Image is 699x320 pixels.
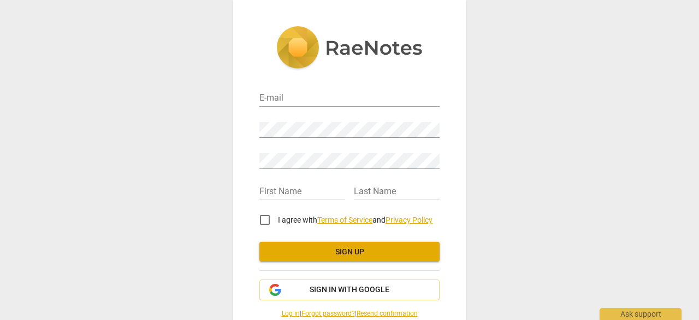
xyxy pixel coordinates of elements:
span: I agree with and [278,216,433,224]
button: Sign up [259,242,440,261]
button: Sign in with Google [259,280,440,300]
span: | | [259,309,440,318]
div: Ask support [600,308,682,320]
img: 5ac2273c67554f335776073100b6d88f.svg [276,26,423,71]
span: Sign in with Google [310,284,389,295]
a: Privacy Policy [386,216,433,224]
a: Terms of Service [317,216,372,224]
a: Log in [282,310,300,317]
a: Forgot password? [301,310,355,317]
a: Resend confirmation [357,310,418,317]
span: Sign up [268,247,431,258]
